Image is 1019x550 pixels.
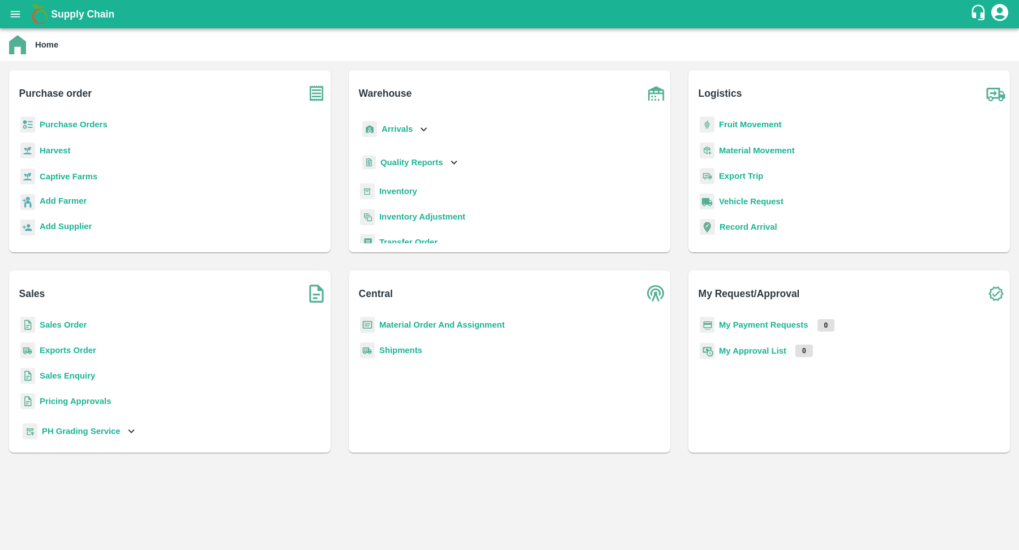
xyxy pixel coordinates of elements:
[700,117,714,133] img: fruit
[40,320,87,329] a: Sales Order
[19,85,92,101] b: Purchase order
[302,79,331,108] img: purchase
[700,317,714,333] img: payment
[699,85,742,101] b: Logistics
[642,79,670,108] img: warehouse
[20,142,35,159] img: harvest
[302,280,331,308] img: soSales
[360,342,375,359] img: shipments
[642,280,670,308] img: central
[35,40,58,49] b: Home
[40,346,96,355] a: Exports Order
[700,342,714,359] img: approval
[360,151,460,174] div: Quality Reports
[795,345,813,357] p: 0
[382,124,413,134] b: Arrivals
[982,79,1010,108] img: truck
[379,212,465,221] a: Inventory Adjustment
[719,197,783,206] a: Vehicle Request
[719,146,795,155] a: Material Movement
[719,120,782,129] a: Fruit Movement
[40,196,87,205] b: Add Farmer
[2,1,28,27] button: open drawer
[40,195,87,210] a: Add Farmer
[20,317,35,333] img: sales
[817,319,835,332] p: 0
[379,187,417,196] a: Inventory
[699,286,800,302] b: My Request/Approval
[40,120,108,129] a: Purchase Orders
[9,35,26,54] img: home
[700,219,715,235] img: recordArrival
[359,85,412,101] b: Warehouse
[20,393,35,410] img: sales
[719,171,763,181] a: Export Trip
[23,423,37,440] img: whTracker
[360,234,375,251] img: whTransfer
[719,320,808,329] a: My Payment Requests
[20,220,35,236] img: supplier
[19,286,45,302] b: Sales
[360,117,430,142] div: Arrivals
[379,320,505,329] a: Material Order And Assignment
[40,371,95,380] a: Sales Enquiry
[362,121,377,137] img: whArrival
[379,238,438,247] a: Transfer Order
[982,280,1010,308] img: check
[40,146,70,155] a: Harvest
[20,419,138,444] div: PH Grading Service
[40,222,92,231] b: Add Supplier
[51,8,114,20] b: Supply Chain
[380,158,443,167] b: Quality Reports
[40,220,92,235] a: Add Supplier
[360,183,375,200] img: whInventory
[720,222,777,231] a: Record Arrival
[360,317,375,333] img: centralMaterial
[990,2,1010,26] div: account of current user
[20,342,35,359] img: shipments
[20,368,35,384] img: sales
[28,3,51,25] img: logo
[719,346,786,355] a: My Approval List
[379,346,422,355] a: Shipments
[20,194,35,210] img: farmer
[359,286,393,302] b: Central
[700,168,714,184] img: delivery
[700,142,714,159] img: material
[40,172,97,181] a: Captive Farms
[970,4,990,24] div: customer-support
[362,156,376,170] img: qualityReport
[20,117,35,133] img: reciept
[360,209,375,225] img: inventory
[20,168,35,185] img: harvest
[700,194,714,210] img: vehicle
[40,397,111,406] a: Pricing Approvals
[51,6,970,22] a: Supply Chain
[42,427,121,436] b: PH Grading Service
